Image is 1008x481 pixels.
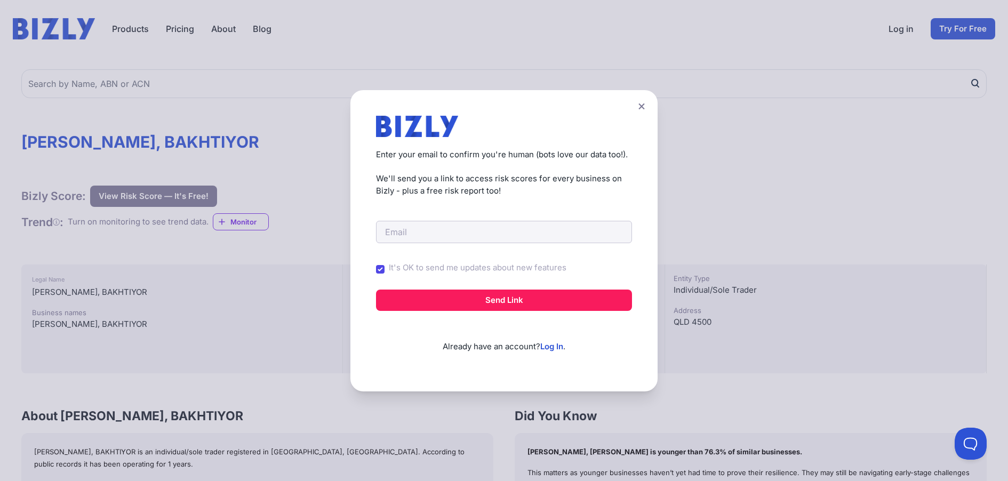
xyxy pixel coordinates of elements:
[376,149,632,161] p: Enter your email to confirm you're human (bots love our data too!).
[376,324,632,353] p: Already have an account? .
[955,428,987,460] iframe: Toggle Customer Support
[376,116,458,137] img: bizly_logo.svg
[376,221,632,243] input: Email
[389,262,566,274] label: It's OK to send me updates about new features
[540,341,563,351] a: Log In
[376,173,632,197] p: We'll send you a link to access risk scores for every business on Bizly - plus a free risk report...
[376,290,632,311] button: Send Link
